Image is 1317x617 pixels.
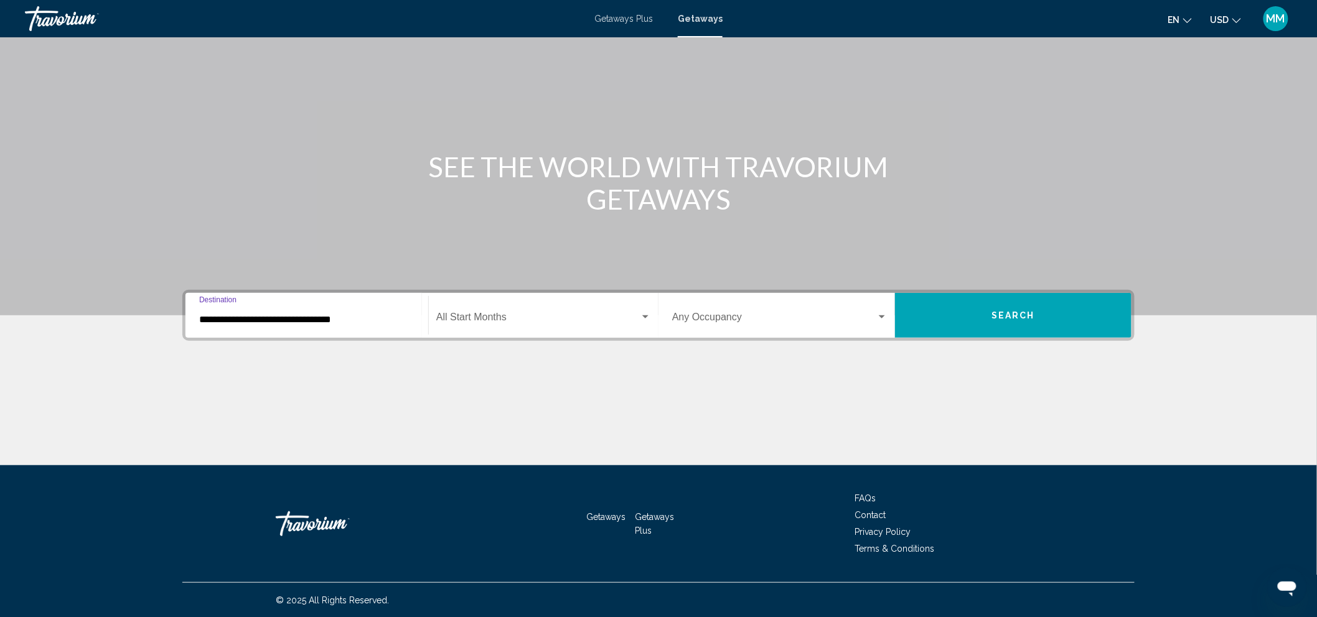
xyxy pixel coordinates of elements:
a: Getaways [586,512,626,522]
iframe: Button to launch messaging window [1267,567,1307,607]
h1: SEE THE WORLD WITH TRAVORIUM GETAWAYS [425,151,892,215]
div: Search widget [185,293,1132,338]
a: Contact [855,510,886,520]
button: User Menu [1260,6,1292,32]
span: MM [1267,12,1285,25]
button: Search [895,293,1132,338]
button: Change language [1168,11,1192,29]
a: Privacy Policy [855,527,911,537]
span: Search [991,311,1035,321]
button: Change currency [1211,11,1241,29]
a: Travorium [276,505,400,542]
a: Getaways Plus [635,512,675,536]
span: en [1168,15,1180,25]
a: Terms & Conditions [855,544,934,554]
span: USD [1211,15,1229,25]
span: © 2025 All Rights Reserved. [276,595,389,605]
a: Travorium [25,6,582,31]
a: Getaways Plus [594,14,653,24]
a: Getaways [678,14,723,24]
a: FAQs [855,493,876,503]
